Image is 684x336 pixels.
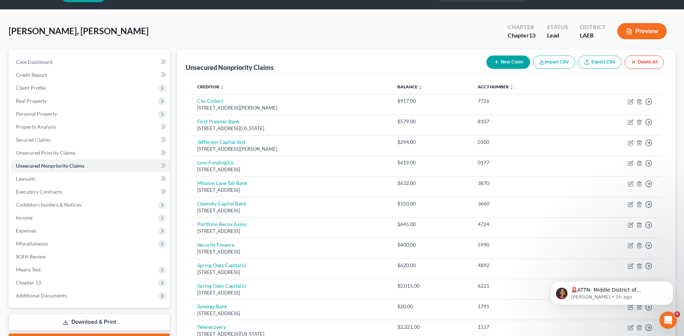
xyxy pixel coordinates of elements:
a: Cbs Collect [197,98,223,104]
a: Portfolio Recov Assoc [197,221,247,227]
span: Chapter 13 [16,279,41,286]
a: First Premier Bank [197,118,239,124]
div: $619.00 [397,159,466,166]
a: Unsecured Nonpriority Claims [10,159,170,172]
div: Chapter [508,31,535,40]
a: Acct Number unfold_more [478,84,514,89]
div: 7726 [478,97,570,105]
a: Security Finance [197,242,234,248]
div: 1791 [478,303,570,310]
a: Creditor unfold_more [197,84,224,89]
div: [STREET_ADDRESS] [197,166,386,173]
i: unfold_more [220,85,224,89]
a: Telerecovery [197,324,226,330]
div: $150.00 [397,200,466,207]
button: Delete All [625,56,664,69]
div: 6221 [478,282,570,289]
div: [STREET_ADDRESS] [197,289,386,296]
span: [PERSON_NAME], [PERSON_NAME] [9,26,149,36]
div: $294.00 [397,138,466,146]
div: $632.00 [397,180,466,187]
button: Preview [617,23,667,39]
a: Mission Lane Tab Bank [197,180,247,186]
div: [STREET_ADDRESS][PERSON_NAME] [197,146,386,152]
div: 0100 [478,138,570,146]
a: Jefferson Capital Syst [197,139,246,145]
a: Lawsuits [10,172,170,185]
span: SOFA Review [16,253,46,260]
a: Lvnv Funding Llc [197,159,234,165]
a: Unsecured Priority Claims [10,146,170,159]
span: Codebtors Insiders & Notices [16,202,81,208]
div: $620.00 [397,262,466,269]
div: [STREET_ADDRESS] [197,248,386,255]
span: Income [16,215,32,221]
iframe: Intercom live chat [659,311,677,329]
div: [STREET_ADDRESS] [197,187,386,194]
a: Spring Oaks Capital Ll [197,262,246,268]
div: [STREET_ADDRESS][US_STATE] [197,125,386,132]
div: 3870 [478,180,570,187]
span: Additional Documents [16,292,67,299]
span: 13 [529,32,535,39]
span: Property Analysis [16,124,56,130]
div: [STREET_ADDRESS][PERSON_NAME] [197,105,386,111]
div: 0177 [478,159,570,166]
div: LAEB [580,31,606,40]
div: $579.00 [397,118,466,125]
button: New Claim [486,56,530,69]
iframe: Intercom notifications message [540,266,684,317]
a: Opensky Capital Bank [197,200,246,207]
a: Download & Print [9,314,170,331]
div: 1117 [478,323,570,331]
div: $917.00 [397,97,466,105]
span: Unsecured Nonpriority Claims [16,163,84,169]
a: Export CSV [578,56,622,69]
div: Chapter [508,23,535,31]
div: $645.00 [397,221,466,228]
button: Import CSV [533,56,575,69]
div: $2,015.00 [397,282,466,289]
i: unfold_more [418,85,423,89]
a: Synergy Bank [197,303,227,309]
span: Means Test [16,266,41,273]
div: [STREET_ADDRESS] [197,269,386,276]
div: [STREET_ADDRESS] [197,310,386,317]
a: Credit Report [10,68,170,81]
span: Personal Property [16,111,57,117]
div: $400.00 [397,241,466,248]
div: 4724 [478,221,570,228]
div: [STREET_ADDRESS] [197,207,386,214]
a: SOFA Review [10,250,170,263]
div: [STREET_ADDRESS] [197,228,386,235]
a: Executory Contracts [10,185,170,198]
a: Case Dashboard [10,56,170,68]
a: Balance unfold_more [397,84,423,89]
div: Status [547,23,568,31]
span: 9 [674,311,680,317]
span: Client Profile [16,85,46,91]
span: Lawsuits [16,176,35,182]
span: Real Property [16,98,47,104]
div: 8107 [478,118,570,125]
div: 3660 [478,200,570,207]
span: Miscellaneous [16,240,48,247]
a: Spring Oaks Capital Ll [197,283,246,289]
span: Unsecured Priority Claims [16,150,75,156]
div: 4892 [478,262,570,269]
span: Case Dashboard [16,59,53,65]
div: Lead [547,31,568,40]
div: $2,321.00 [397,323,466,331]
div: 5990 [478,241,570,248]
a: Property Analysis [10,120,170,133]
div: Unsecured Nonpriority Claims [186,63,274,72]
div: District [580,23,606,31]
span: Executory Contracts [16,189,62,195]
i: unfold_more [509,85,514,89]
a: Secured Claims [10,133,170,146]
span: Credit Report [16,72,47,78]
